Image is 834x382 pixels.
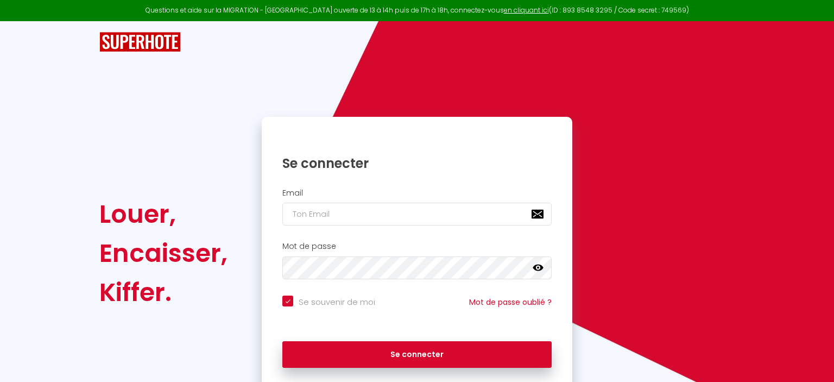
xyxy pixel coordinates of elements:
[99,273,228,312] div: Kiffer.
[99,195,228,234] div: Louer,
[282,341,552,368] button: Se connecter
[282,242,552,251] h2: Mot de passe
[282,155,552,172] h1: Se connecter
[282,189,552,198] h2: Email
[504,5,549,15] a: en cliquant ici
[469,297,552,308] a: Mot de passe oublié ?
[99,234,228,273] div: Encaisser,
[99,32,181,52] img: SuperHote logo
[282,203,552,226] input: Ton Email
